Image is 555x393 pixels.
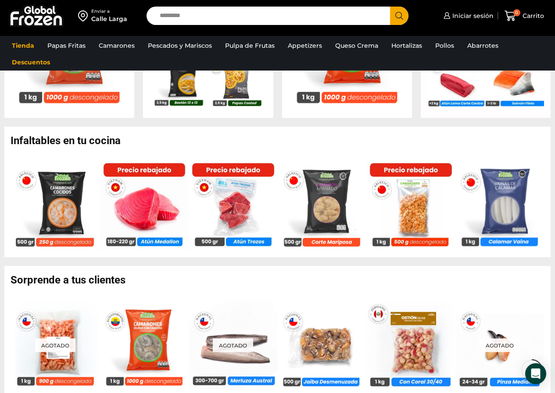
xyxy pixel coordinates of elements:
a: Camarones [94,37,139,54]
a: Appetizers [283,37,326,54]
a: Iniciar sesión [441,7,494,25]
span: Carrito [520,11,544,20]
img: address-field-icon.svg [78,8,91,23]
a: Hortalizas [387,37,426,54]
div: Enviar a [91,8,127,14]
span: Iniciar sesión [450,11,494,20]
a: Queso Crema [331,37,383,54]
a: Pulpa de Frutas [221,37,279,54]
span: 0 [513,9,520,16]
button: Search button [390,7,408,25]
a: Papas Fritas [43,37,90,54]
p: Agotado [213,338,253,352]
div: Calle Larga [91,14,127,23]
h2: Infaltables en tu cocina [11,135,551,146]
a: Tienda [7,37,39,54]
a: Pollos [431,37,458,54]
p: Agotado [480,338,520,352]
a: Pescados y Mariscos [143,37,216,54]
a: Abarrotes [463,37,503,54]
a: 0 Carrito [502,6,546,26]
a: Descuentos [7,54,54,71]
h2: Sorprende a tus clientes [11,275,551,285]
div: Open Intercom Messenger [525,363,546,384]
p: Agotado [35,338,75,352]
